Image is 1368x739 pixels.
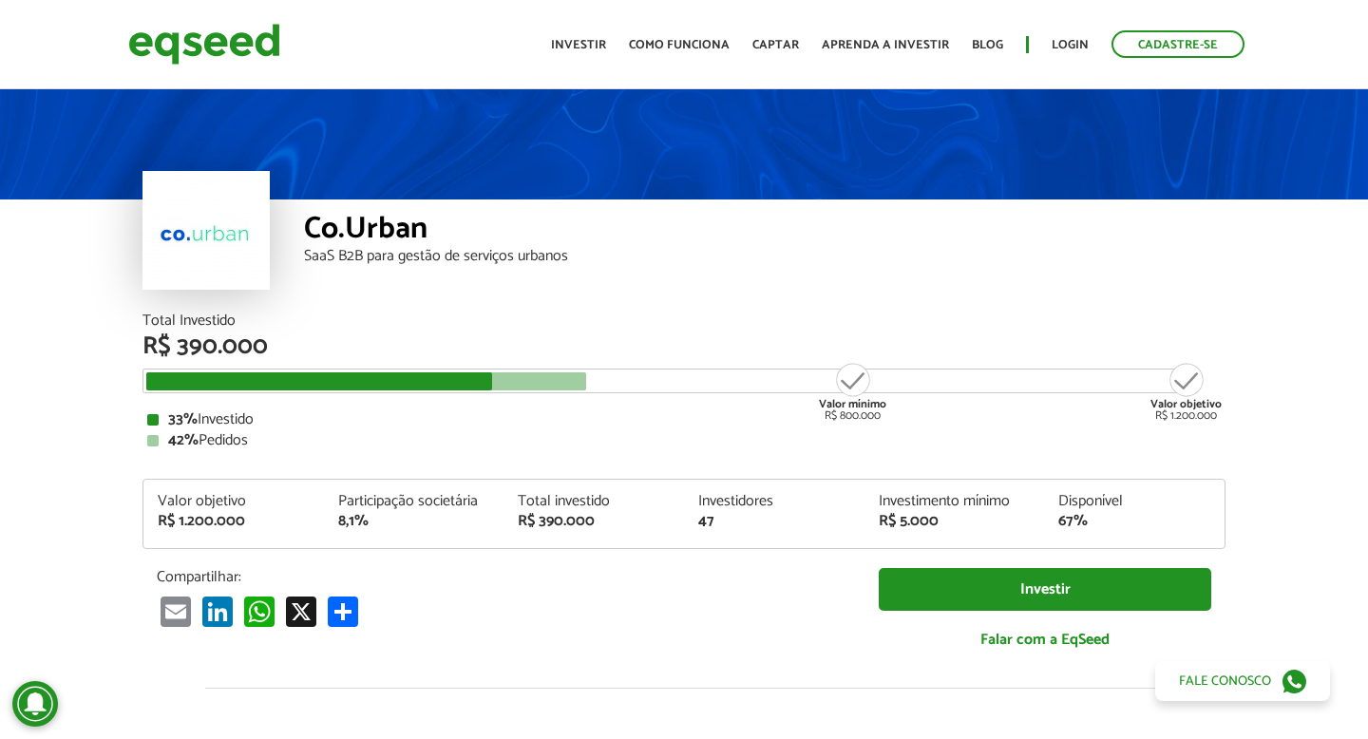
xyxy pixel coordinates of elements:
div: R$ 390.000 [518,514,670,529]
div: R$ 800.000 [817,361,888,422]
div: R$ 1.200.000 [158,514,310,529]
div: Investimento mínimo [879,494,1031,509]
div: Investidores [698,494,850,509]
div: 67% [1058,514,1210,529]
div: R$ 1.200.000 [1150,361,1222,422]
div: SaaS B2B para gestão de serviços urbanos [304,249,1225,264]
a: Captar [752,39,799,51]
strong: Valor mínimo [819,395,886,413]
a: Fale conosco [1155,661,1330,701]
div: Total Investido [142,313,1225,329]
a: Cadastre-se [1111,30,1244,58]
strong: 42% [168,427,199,453]
div: R$ 390.000 [142,334,1225,359]
div: Co.Urban [304,214,1225,249]
div: Total investido [518,494,670,509]
strong: 33% [168,407,198,432]
a: Email [157,596,195,627]
div: Investido [147,412,1221,427]
a: Falar com a EqSeed [879,620,1211,659]
a: WhatsApp [240,596,278,627]
a: Share [324,596,362,627]
a: Como funciona [629,39,730,51]
img: EqSeed [128,19,280,69]
div: Pedidos [147,433,1221,448]
a: Login [1052,39,1089,51]
a: LinkedIn [199,596,237,627]
a: Investir [879,568,1211,611]
a: X [282,596,320,627]
a: Investir [551,39,606,51]
a: Aprenda a investir [822,39,949,51]
div: Disponível [1058,494,1210,509]
div: R$ 5.000 [879,514,1031,529]
p: Compartilhar: [157,568,850,586]
strong: Valor objetivo [1150,395,1222,413]
div: Valor objetivo [158,494,310,509]
a: Blog [972,39,1003,51]
div: Participação societária [338,494,490,509]
div: 8,1% [338,514,490,529]
div: 47 [698,514,850,529]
